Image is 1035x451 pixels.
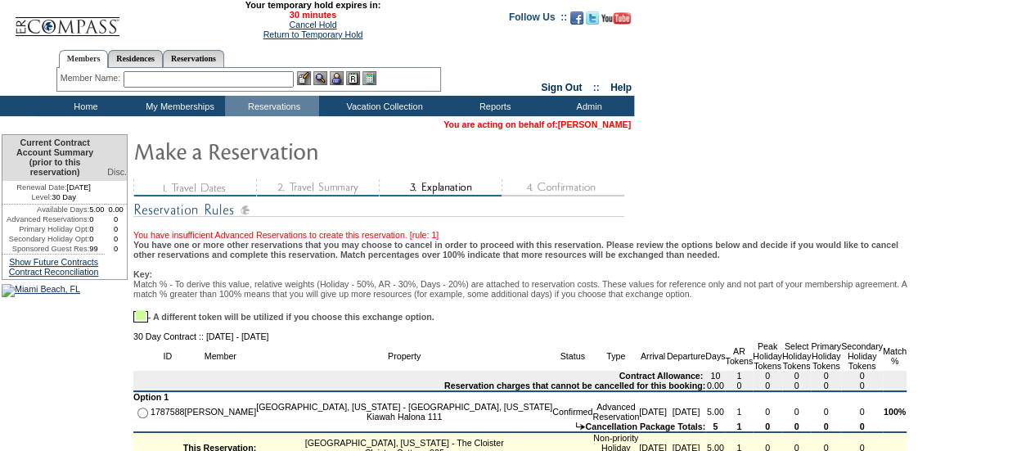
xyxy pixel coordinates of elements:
td: 0 [105,214,127,224]
td: 1 [725,422,753,433]
td: 5.00 [89,205,105,214]
td: [DATE] [667,402,705,422]
td: Confirmed [552,402,592,422]
img: Miami Beach, FL [2,284,80,297]
img: Follow us on Twitter [586,11,599,25]
a: Become our fan on Facebook [570,16,583,26]
td: 0 [782,381,812,392]
img: Subscribe to our YouTube Channel [601,12,631,25]
td: ID [151,341,185,371]
td: Property [256,341,552,371]
td: [DATE] [2,181,105,192]
span: Level: [31,192,52,202]
td: My Memberships [131,96,225,116]
td: 99 [89,244,105,254]
td: Member [184,341,256,371]
td: Secondary Holiday Tokens [841,341,883,371]
td: 0.00 [105,205,127,214]
td: Option 1 [133,392,907,402]
td: 5.00 [705,402,725,422]
td: 0 [105,224,127,234]
td: Secondary Holiday Opt: [2,234,89,244]
td: 0 [811,402,841,422]
td: [PERSON_NAME] [184,402,256,422]
td: 0 [841,422,883,433]
td: 0.00 [705,381,725,392]
td: Admin [540,96,634,116]
a: Contract Reconciliation [9,267,99,277]
td: Advanced Reservation [592,402,639,422]
td: 0 [841,371,883,381]
a: Sign Out [541,82,582,93]
td: 30 Day [2,192,105,205]
td: 1 [725,371,753,381]
td: 0 [725,381,753,392]
a: Show Future Contracts [9,257,98,267]
td: 0 [89,234,105,244]
nobr: Kiawah Halona 111 [367,412,442,422]
td: AR Tokens [725,341,753,371]
td: Type [592,341,639,371]
td: 0 [782,402,812,422]
img: b_edit.gif [297,71,311,85]
nobr: [GEOGRAPHIC_DATA], [US_STATE] - [GEOGRAPHIC_DATA], [US_STATE] [256,402,552,412]
td: Reservations [225,96,319,116]
td: Sponsored Guest Res: [2,244,89,254]
span: You are acting on behalf of: [443,120,631,129]
td: 0 [782,371,812,381]
td: 0 [753,402,782,422]
td: 0 [105,244,127,254]
b: Reservation charges that cannot be cancelled for this booking: [444,381,705,390]
td: 0 [811,371,841,381]
a: Members [59,50,109,68]
td: Select Holiday Tokens [782,341,812,371]
td: Primary Holiday Tokens [811,341,841,371]
div: You have insufficient Advanced Reservations to create this reservation. [rule: 1] [133,220,907,240]
td: Home [37,96,131,116]
img: View [313,71,327,85]
b: Contract Allowance: [619,371,703,381]
img: Make Reservation [133,134,461,167]
td: 1 [725,402,753,422]
span: :: [593,82,600,93]
img: step4_state1.gif [502,179,624,196]
td: 0 [811,422,841,433]
img: Compass Home [14,3,120,37]
img: Become our fan on Facebook [570,11,583,25]
td: 0 [841,381,883,392]
td: 30 Day Contract :: [DATE] - [DATE] [133,331,907,341]
td: 0 [89,214,105,224]
td: 0 [811,381,841,392]
a: Return to Temporary Hold [263,29,363,39]
td: 0 [89,224,105,234]
td: Primary Holiday Opt: [2,224,89,234]
td: 0 [753,381,782,392]
a: Residences [108,50,163,67]
td: Status [552,341,592,371]
td: 10 [705,371,725,381]
span: 30 minutes [128,10,497,20]
td: Current Contract Account Summary (prior to this reservation) [2,135,105,181]
a: Subscribe to our YouTube Channel [601,16,631,26]
td: [DATE] [639,402,667,422]
td: Advanced Reservations: [2,214,89,224]
td: 0 [782,422,812,433]
b: 100% [884,407,906,417]
a: Reservations [163,50,224,67]
td: 0 [841,402,883,422]
td: 5 [705,422,725,433]
td: Vacation Collection [319,96,446,116]
div: Match % - To derive this value, relative weights (Holiday - 50%, AR - 30%, Days - 20%) are attach... [133,279,907,299]
td: Departure [667,341,705,371]
td: Follow Us :: [509,10,567,29]
img: step3_state2.gif [379,179,502,196]
a: [PERSON_NAME] [558,120,631,129]
td: 0 [753,422,782,433]
td: Peak Holiday Tokens [753,341,782,371]
a: Cancel Hold [289,20,336,29]
a: Help [610,82,632,93]
img: step2_state3.gif [256,179,379,196]
span: Disc. [107,167,127,177]
td: 1787588 [151,402,185,422]
img: step1_state3.gif [133,179,256,196]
